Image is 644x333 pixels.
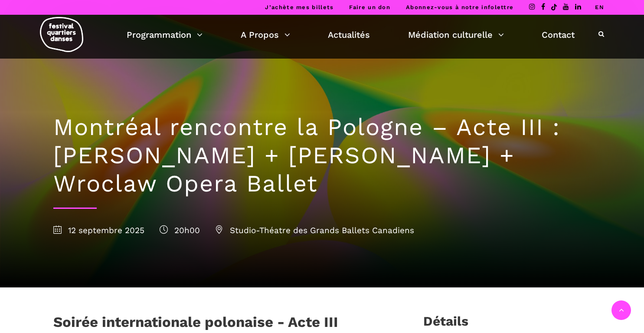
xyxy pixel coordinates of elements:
[265,4,333,10] a: J’achète mes billets
[160,225,200,235] span: 20h00
[215,225,414,235] span: Studio-Théatre des Grands Ballets Canadiens
[408,27,504,42] a: Médiation culturelle
[349,4,390,10] a: Faire un don
[40,17,83,52] img: logo-fqd-med
[53,225,144,235] span: 12 septembre 2025
[595,4,604,10] a: EN
[542,27,575,42] a: Contact
[53,113,591,198] h1: Montréal rencontre la Pologne – Acte III : [PERSON_NAME] + [PERSON_NAME] + Wroclaw Opera Ballet
[241,27,290,42] a: A Propos
[328,27,370,42] a: Actualités
[406,4,513,10] a: Abonnez-vous à notre infolettre
[127,27,203,42] a: Programmation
